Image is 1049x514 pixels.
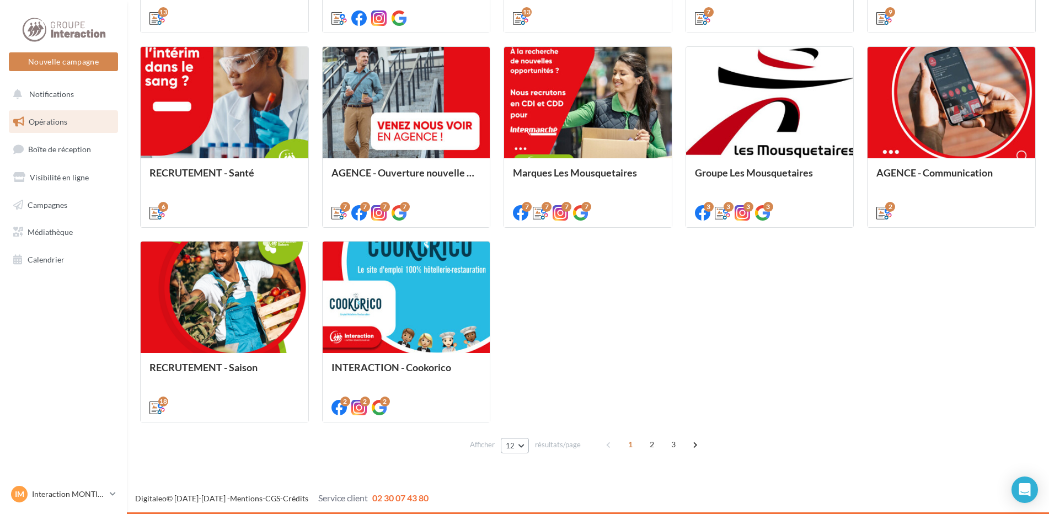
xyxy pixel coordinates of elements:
span: Notifications [29,89,74,99]
span: résultats/page [535,440,581,450]
span: IM [15,489,24,500]
span: 1 [622,436,639,453]
a: Boîte de réception [7,137,120,161]
div: AGENCE - Communication [876,167,1026,189]
div: 3 [724,202,734,212]
button: 12 [501,438,529,453]
div: RECRUTEMENT - Santé [149,167,299,189]
div: 3 [763,202,773,212]
div: 7 [704,7,714,17]
span: Visibilité en ligne [30,173,89,182]
div: 7 [340,202,350,212]
div: Open Intercom Messenger [1011,476,1038,503]
div: 13 [158,7,168,17]
span: Boîte de réception [28,144,91,154]
a: Calendrier [7,248,120,271]
a: Campagnes [7,194,120,217]
div: AGENCE - Ouverture nouvelle agence [331,167,481,189]
a: Opérations [7,110,120,133]
span: Calendrier [28,255,65,264]
span: 3 [665,436,682,453]
div: 9 [885,7,895,17]
a: Digitaleo [135,494,167,503]
div: 7 [522,202,532,212]
div: 13 [522,7,532,17]
div: 7 [360,202,370,212]
span: 12 [506,441,515,450]
div: 18 [158,397,168,406]
div: 3 [704,202,714,212]
a: Médiathèque [7,221,120,244]
a: Mentions [230,494,263,503]
div: 2 [380,397,390,406]
a: CGS [265,494,280,503]
p: Interaction MONTIGY [32,489,105,500]
div: 7 [380,202,390,212]
span: 02 30 07 43 80 [372,492,429,503]
div: 2 [360,397,370,406]
span: 2 [643,436,661,453]
div: Marques Les Mousquetaires [513,167,663,189]
span: Opérations [29,117,67,126]
div: 7 [400,202,410,212]
div: 2 [885,202,895,212]
a: IM Interaction MONTIGY [9,484,118,505]
div: INTERACTION - Cookorico [331,362,481,384]
div: RECRUTEMENT - Saison [149,362,299,384]
div: 6 [158,202,168,212]
div: 7 [581,202,591,212]
span: Campagnes [28,200,67,209]
button: Nouvelle campagne [9,52,118,71]
span: Afficher [470,440,495,450]
span: Service client [318,492,368,503]
div: 7 [542,202,552,212]
div: 3 [743,202,753,212]
span: © [DATE]-[DATE] - - - [135,494,429,503]
div: 7 [561,202,571,212]
button: Notifications [7,83,116,106]
div: Groupe Les Mousquetaires [695,167,845,189]
div: 2 [340,397,350,406]
span: Médiathèque [28,227,73,237]
a: Crédits [283,494,308,503]
a: Visibilité en ligne [7,166,120,189]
